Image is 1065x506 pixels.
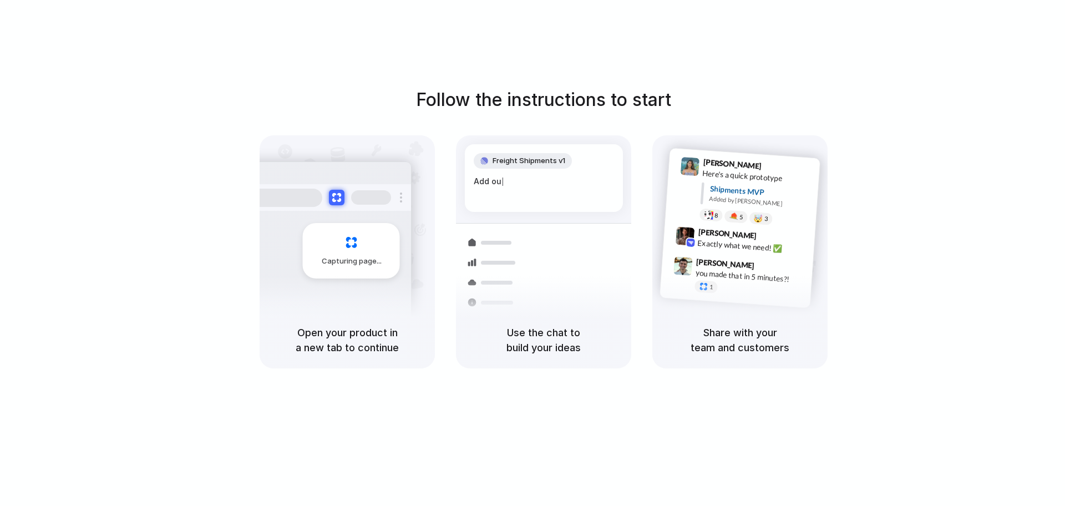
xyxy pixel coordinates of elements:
span: [PERSON_NAME] [703,156,762,172]
span: 8 [714,212,718,219]
span: 3 [764,216,768,222]
span: 9:42 AM [760,231,783,245]
span: 9:41 AM [765,161,788,175]
h1: Follow the instructions to start [416,87,671,113]
h5: Open your product in a new tab to continue [273,325,422,355]
span: [PERSON_NAME] [698,226,757,242]
h5: Use the chat to build your ideas [469,325,618,355]
div: Added by [PERSON_NAME] [709,194,811,210]
div: you made that in 5 minutes?! [695,267,806,286]
span: | [501,177,504,186]
div: Here's a quick prototype [702,168,813,186]
span: Freight Shipments v1 [493,155,565,166]
div: 🤯 [754,215,763,223]
span: [PERSON_NAME] [696,256,755,272]
h5: Share with your team and customers [666,325,814,355]
div: Add ou [474,175,614,188]
span: 5 [739,214,743,220]
span: 9:47 AM [758,261,780,275]
div: Exactly what we need! ✅ [697,237,808,256]
div: Shipments MVP [709,183,812,201]
span: 1 [709,284,713,290]
span: Capturing page [322,256,383,267]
